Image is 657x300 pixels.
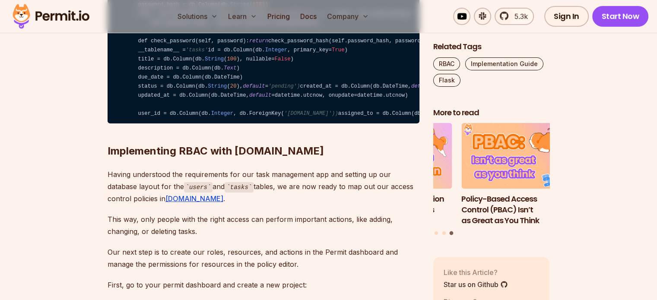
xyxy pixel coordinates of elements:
[211,111,233,117] span: Integer
[442,231,446,235] button: Go to slide 2
[108,110,419,158] h2: Implementing RBAC with [DOMAIN_NAME]
[249,92,271,98] span: default
[433,123,550,237] div: Posts
[592,6,649,27] a: Start Now
[9,2,93,31] img: Permit logo
[461,123,578,189] img: Policy-Based Access Control (PBAC) Isn’t as Great as You Think
[227,56,236,62] span: 100
[336,123,452,226] li: 2 of 3
[461,123,578,226] a: Policy-Based Access Control (PBAC) Isn’t as Great as You ThinkPolicy-Based Access Control (PBAC) ...
[225,182,254,193] code: tasks
[332,47,344,53] span: True
[336,194,452,215] h3: Implementing Authentication and Authorization in Next.js
[186,47,208,53] span: 'tasks'
[461,194,578,226] h3: Policy-Based Access Control (PBAC) Isn’t as Great as You Think
[444,279,508,290] a: Star us on Github
[336,123,452,189] img: Implementing Authentication and Authorization in Next.js
[268,83,300,89] span: 'pending')
[509,11,528,22] span: 5.3k
[184,182,213,193] code: users
[297,8,320,25] a: Docs
[435,231,438,235] button: Go to slide 1
[275,56,291,62] span: False
[450,231,454,235] button: Go to slide 3
[495,8,534,25] a: 5.3k
[433,107,550,118] h2: More to read
[461,123,578,226] li: 3 of 3
[108,168,419,205] p: Having understood the requirements for our task management app and setting up our database layout...
[324,8,372,25] button: Company
[224,65,236,71] span: Text
[108,246,419,270] p: Our next step is to create our roles, resources, and actions in the Permit dashboard and manage t...
[465,57,543,70] a: Implementation Guide
[249,38,268,44] span: return
[230,83,237,89] span: 20
[165,194,223,203] a: [DOMAIN_NAME]
[205,56,224,62] span: String
[284,111,338,117] span: '[DOMAIN_NAME]'))
[411,83,433,89] span: default
[433,57,460,70] a: RBAC
[243,83,265,89] span: default
[208,83,227,89] span: String
[225,8,260,25] button: Learn
[444,267,508,278] p: Like this Article?
[108,279,419,291] p: First, go to your permit dashboard and create a new project:
[174,8,221,25] button: Solutions
[265,47,287,53] span: Integer
[433,74,460,87] a: Flask
[433,41,550,52] h2: Related Tags
[264,8,293,25] a: Pricing
[544,6,589,27] a: Sign In
[108,213,419,237] p: This way, only people with the right access can perform important actions, like adding, changing,...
